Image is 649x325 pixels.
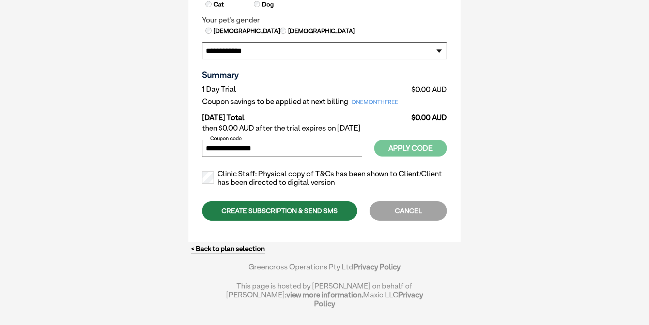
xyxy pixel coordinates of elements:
[202,201,357,221] div: CREATE SUBSCRIPTION & SEND SMS
[226,278,423,308] div: This page is hosted by [PERSON_NAME] on behalf of [PERSON_NAME]; Maxio LLC
[209,135,243,142] label: Coupon code
[202,83,409,95] td: 1 Day Trial
[370,201,447,221] div: CANCEL
[202,122,447,134] td: then $0.00 AUD after the trial expires on [DATE]
[202,95,409,108] td: Coupon savings to be applied at next billing
[202,108,409,122] td: [DATE] Total
[226,262,423,278] div: Greencross Operations Pty Ltd
[202,16,447,25] legend: Your pet's gender
[191,245,265,253] a: < Back to plan selection
[202,70,447,80] h3: Summary
[202,172,214,183] input: Clinic Staff: Physical copy of T&Cs has been shown to Client/Client has been directed to digital ...
[374,140,447,157] button: Apply Code
[348,98,402,107] span: ONEMONTHFREE
[409,83,447,95] td: $0.00 AUD
[314,290,423,308] a: Privacy Policy
[202,169,447,187] label: Clinic Staff: Physical copy of T&Cs has been shown to Client/Client has been directed to digital ...
[353,262,401,271] a: Privacy Policy
[287,290,363,299] a: view more information.
[409,108,447,122] td: $0.00 AUD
